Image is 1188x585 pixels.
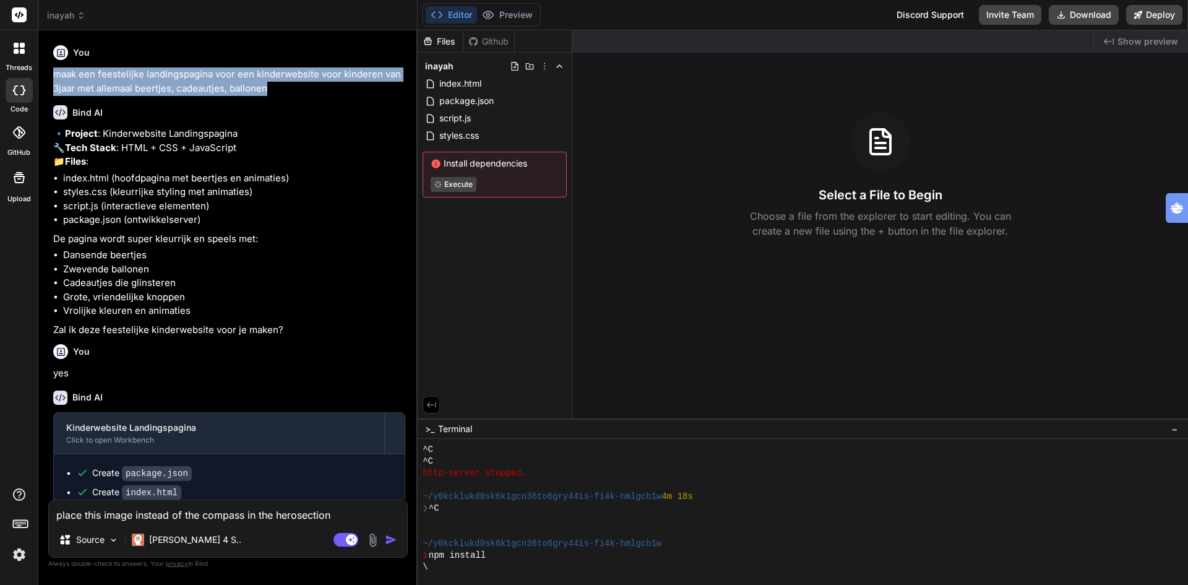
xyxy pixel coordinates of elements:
img: Claude 4 Sonnet [132,534,144,546]
li: package.json (ontwikkelserver) [63,213,405,227]
div: Kinderwebsite Landingspagina [66,422,372,434]
span: privacy [166,560,188,567]
button: Execute [431,177,476,192]
h6: You [73,345,90,358]
span: 4m 18s [661,491,692,503]
p: [PERSON_NAME] 4 S.. [149,534,241,546]
span: http-server stopped. [423,467,527,479]
span: ^C [423,444,433,456]
li: styles.css (kleurrijke styling met animaties) [63,185,405,199]
span: Install dependencies [431,157,559,170]
label: threads [6,63,32,73]
span: ~/y0kcklukd0sk6k1gcn36to6gry44is-fi4k-hmlgcb1w [423,538,661,550]
span: Show preview [1117,35,1178,48]
span: npm install [429,550,486,561]
strong: Tech Stack [65,142,116,154]
span: ❯ [423,550,429,561]
h6: You [73,46,90,59]
span: script.js [438,111,472,126]
h3: Select a File to Begin [819,186,942,204]
span: inayah [47,9,85,22]
img: settings [9,544,30,565]
span: inayah [425,60,454,72]
div: Github [463,35,514,48]
img: attachment [366,533,380,547]
li: Grote, vriendelijke knoppen [63,290,405,305]
p: maak een feestelijke landingspagina voor een kinderwebsite voor kinderen van 3jaar met allemaal b... [53,67,405,95]
button: Preview [477,6,538,24]
h6: Bind AI [72,106,103,119]
span: index.html [438,76,483,91]
span: Terminal [438,423,472,435]
div: Create [92,486,181,499]
span: styles.css [438,128,480,143]
div: Create [92,467,192,480]
span: \ [423,561,428,573]
button: Editor [426,6,477,24]
button: Download [1049,5,1119,25]
div: Files [418,35,463,48]
span: ^C [423,456,433,467]
label: code [11,104,28,115]
li: Cadeautjes die glinsteren [63,276,405,290]
label: GitHub [7,147,30,158]
code: package.json [122,466,192,481]
p: Always double-check its answers. Your in Bind [48,558,408,570]
img: Pick Models [108,535,119,545]
code: index.html [122,485,181,500]
div: Click to open Workbench [66,435,372,445]
p: Choose a file from the explorer to start editing. You can create a new file using the + button in... [742,209,1019,238]
span: − [1171,423,1178,435]
button: − [1169,419,1181,439]
strong: Files [65,155,86,167]
button: Deploy [1126,5,1182,25]
p: De pagina wordt super kleurrijk en speels met: [53,232,405,246]
li: Vrolijke kleuren en animaties [63,304,405,318]
strong: Project [65,128,98,139]
button: Invite Team [979,5,1041,25]
label: Upload [7,194,31,204]
li: Zwevende ballonen [63,262,405,277]
span: ^C [429,503,439,514]
button: Kinderwebsite LandingspaginaClick to open Workbench [54,413,384,454]
p: Source [76,534,105,546]
p: Zal ik deze feestelijke kinderwebsite voor je maken? [53,323,405,337]
span: ❯ [423,503,429,514]
li: Dansende beertjes [63,248,405,262]
span: ~/y0kcklukd0sk6k1gcn36to6gry44is-fi4k-hmlgcb1w [423,491,661,503]
p: yes [53,366,405,381]
img: icon [385,534,397,546]
li: index.html (hoofdpagina met beertjes en animaties) [63,171,405,186]
li: script.js (interactieve elementen) [63,199,405,214]
h6: Bind AI [72,391,103,404]
span: package.json [438,93,495,108]
p: 🔹 : Kinderwebsite Landingspagina 🔧 : HTML + CSS + JavaScript 📁 : [53,127,405,169]
div: Discord Support [889,5,971,25]
span: >_ [425,423,434,435]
